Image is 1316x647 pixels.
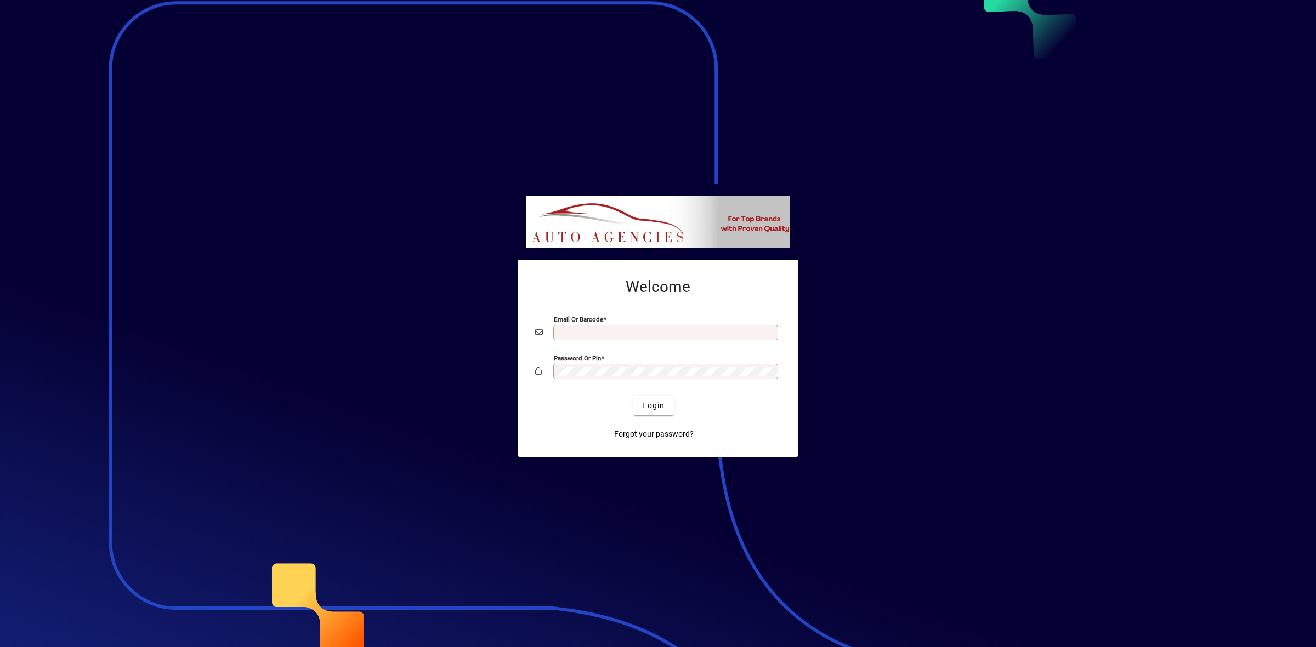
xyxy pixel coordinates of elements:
mat-label: Email or Barcode [554,316,603,323]
mat-label: Password or Pin [554,354,601,362]
button: Login [633,396,673,415]
a: Forgot your password? [610,424,698,444]
h2: Welcome [535,278,781,296]
span: Login [642,400,665,411]
span: Forgot your password? [614,428,694,440]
